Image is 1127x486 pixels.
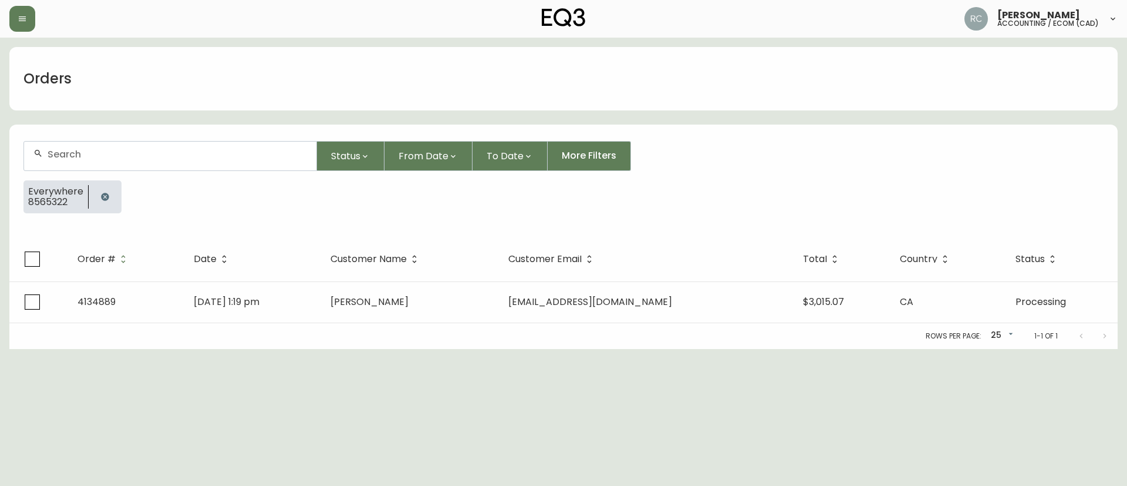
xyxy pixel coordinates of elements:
[803,295,844,309] span: $3,015.07
[986,326,1015,346] div: 25
[508,254,597,264] span: Customer Email
[473,141,548,171] button: To Date
[28,197,83,207] span: 8565322
[997,20,1099,27] h5: accounting / ecom (cad)
[330,256,407,263] span: Customer Name
[77,256,116,263] span: Order #
[330,295,409,309] span: [PERSON_NAME]
[77,254,131,264] span: Order #
[997,11,1080,20] span: [PERSON_NAME]
[562,149,616,162] span: More Filters
[487,149,524,163] span: To Date
[77,295,116,309] span: 4134889
[548,141,631,171] button: More Filters
[23,69,72,89] h1: Orders
[964,7,988,31] img: f4ba4e02bd060be8f1386e3ca455bd0e
[508,295,672,309] span: [EMAIL_ADDRESS][DOMAIN_NAME]
[1015,256,1045,263] span: Status
[317,141,384,171] button: Status
[194,256,217,263] span: Date
[926,331,981,341] p: Rows per page:
[399,149,448,163] span: From Date
[28,186,83,197] span: Everywhere
[1015,254,1060,264] span: Status
[330,254,422,264] span: Customer Name
[803,254,842,264] span: Total
[900,295,913,309] span: CA
[194,295,259,309] span: [DATE] 1:19 pm
[194,254,232,264] span: Date
[384,141,473,171] button: From Date
[48,149,307,160] input: Search
[900,256,937,263] span: Country
[542,8,585,27] img: logo
[1034,331,1058,341] p: 1-1 of 1
[900,254,953,264] span: Country
[508,256,582,263] span: Customer Email
[1015,295,1066,309] span: Processing
[803,256,827,263] span: Total
[331,149,360,163] span: Status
